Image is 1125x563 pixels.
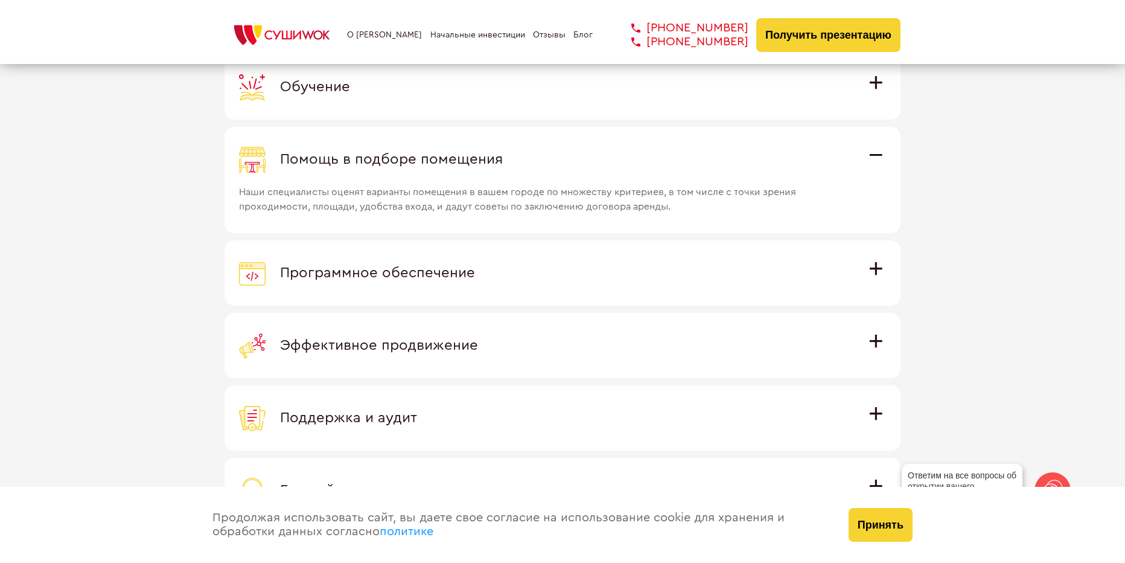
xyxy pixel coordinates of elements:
img: СУШИWOK [225,22,339,48]
a: [PHONE_NUMBER] [613,35,748,49]
button: Принять [849,508,913,542]
button: Получить презентацию [756,18,900,52]
span: Помощь в подборе помещения [280,152,503,167]
span: Эффективное продвижение [280,338,478,353]
span: Поддержка и аудит [280,411,417,425]
a: Начальные инвестиции [430,30,525,40]
a: политике [380,526,433,538]
span: Наши специалисты оценят варианты помещения в вашем городе по множеству критериев, в том числе с т... [239,173,853,214]
div: Ответим на все вопросы об открытии вашего [PERSON_NAME]! [902,464,1022,509]
span: Программное обеспечение [280,266,475,280]
a: [PHONE_NUMBER] [613,21,748,35]
a: О [PERSON_NAME] [347,30,422,40]
a: Блог [573,30,593,40]
span: Единый колл–центр [280,483,419,498]
div: Продолжая использовать сайт, вы даете свое согласие на использование cookie для хранения и обрабо... [200,487,837,563]
span: Обучение [280,80,350,94]
a: Отзывы [533,30,566,40]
